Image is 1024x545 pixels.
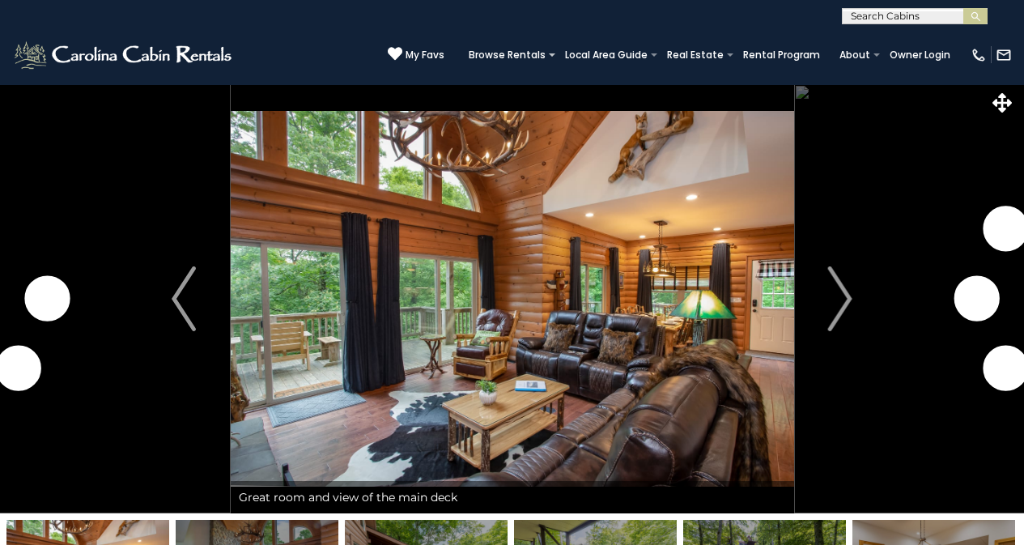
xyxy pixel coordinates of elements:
[12,39,236,71] img: White-1-2.png
[996,47,1012,63] img: mail-regular-white.png
[828,266,852,331] img: arrow
[793,84,886,513] button: Next
[172,266,196,331] img: arrow
[461,44,554,66] a: Browse Rentals
[735,44,828,66] a: Rental Program
[138,84,231,513] button: Previous
[406,48,444,62] span: My Favs
[882,44,958,66] a: Owner Login
[831,44,878,66] a: About
[231,481,794,513] div: Great room and view of the main deck
[388,46,444,63] a: My Favs
[557,44,656,66] a: Local Area Guide
[659,44,732,66] a: Real Estate
[971,47,987,63] img: phone-regular-white.png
